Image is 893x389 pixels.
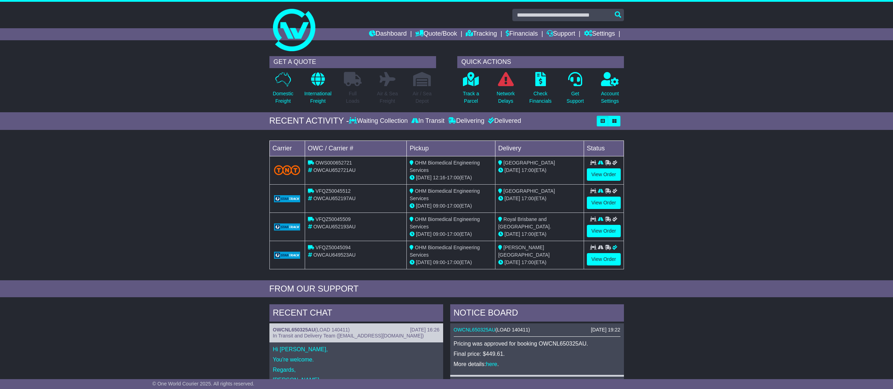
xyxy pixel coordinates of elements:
[529,90,552,105] p: Check Financials
[304,90,332,105] p: International Freight
[273,333,424,339] span: In Transit and Delivery Team ([EMAIL_ADDRESS][DOMAIN_NAME])
[272,72,293,109] a: DomesticFreight
[413,90,432,105] p: Air / Sea Depot
[269,56,436,68] div: GET A QUOTE
[587,197,621,209] a: View Order
[498,167,581,174] div: (ETA)
[454,340,620,347] p: Pricing was approved for booking OWCNL650325AU.
[273,327,440,333] div: ( )
[315,188,351,194] span: VFQZ50045512
[274,223,300,231] img: GetCarrierServiceLogo
[454,327,495,333] a: OWCNL650325AU
[269,284,624,294] div: FROM OUR SUPPORT
[416,259,431,265] span: [DATE]
[416,231,431,237] span: [DATE]
[273,377,440,383] p: [PERSON_NAME]
[410,216,480,229] span: OHM Biomedical Engineering Services
[416,175,431,180] span: [DATE]
[315,160,352,166] span: OWS000652721
[274,252,300,259] img: GetCarrierServiceLogo
[269,304,443,323] div: RECENT CHAT
[410,259,492,266] div: - (ETA)
[463,90,479,105] p: Track a Parcel
[505,196,520,201] span: [DATE]
[587,253,621,265] a: View Order
[377,90,398,105] p: Air & Sea Freight
[496,72,515,109] a: NetworkDelays
[466,28,497,40] a: Tracking
[587,168,621,181] a: View Order
[315,216,351,222] span: VFQZ50045509
[498,259,581,266] div: (ETA)
[313,167,356,173] span: OWCAU652721AU
[273,346,440,353] p: Hi [PERSON_NAME],
[498,231,581,238] div: (ETA)
[313,224,356,229] span: OWCAU652193AU
[410,245,480,258] span: OHM Biomedical Engineering Services
[566,72,584,109] a: GetSupport
[410,188,480,201] span: OHM Biomedical Engineering Services
[587,225,621,237] a: View Order
[153,381,255,387] span: © One World Courier 2025. All rights reserved.
[433,203,445,209] span: 09:00
[447,259,459,265] span: 17:00
[410,231,492,238] div: - (ETA)
[447,231,459,237] span: 17:00
[447,175,459,180] span: 17:00
[447,203,459,209] span: 17:00
[506,28,538,40] a: Financials
[505,167,520,173] span: [DATE]
[522,231,534,237] span: 17:00
[315,245,351,250] span: VFQZ50045094
[344,90,362,105] p: Full Loads
[496,90,514,105] p: Network Delays
[495,140,584,156] td: Delivery
[504,160,555,166] span: [GEOGRAPHIC_DATA]
[547,28,575,40] a: Support
[522,259,534,265] span: 17:00
[369,28,407,40] a: Dashboard
[529,72,552,109] a: CheckFinancials
[454,361,620,367] p: More details: .
[269,116,349,126] div: RECENT ACTIVITY -
[273,366,440,373] p: Regards,
[410,202,492,210] div: - (ETA)
[504,188,555,194] span: [GEOGRAPHIC_DATA]
[497,327,528,333] span: LOAD 140411
[269,140,305,156] td: Carrier
[454,327,620,333] div: ( )
[486,361,497,367] a: here
[410,160,480,173] span: OHM Biomedical Engineering Services
[591,327,620,333] div: [DATE] 19:22
[522,196,534,201] span: 17:00
[433,231,445,237] span: 09:00
[446,117,486,125] div: Delivering
[313,252,356,258] span: OWCAU649523AU
[498,195,581,202] div: (ETA)
[273,90,293,105] p: Domestic Freight
[505,231,520,237] span: [DATE]
[498,245,550,258] span: [PERSON_NAME][GEOGRAPHIC_DATA]
[349,117,409,125] div: Waiting Collection
[522,167,534,173] span: 17:00
[463,72,480,109] a: Track aParcel
[274,165,300,175] img: TNT_Domestic.png
[498,216,551,229] span: Royal Brisbane and [GEOGRAPHIC_DATA].
[317,327,348,333] span: LOAD 140411
[505,259,520,265] span: [DATE]
[454,351,620,357] p: Final price: $449.61.
[407,140,495,156] td: Pickup
[410,117,446,125] div: In Transit
[584,28,615,40] a: Settings
[273,356,440,363] p: You're welcome.
[433,175,445,180] span: 12:16
[584,140,624,156] td: Status
[410,174,492,181] div: - (ETA)
[305,140,407,156] td: OWC / Carrier #
[433,259,445,265] span: 09:00
[416,203,431,209] span: [DATE]
[304,72,332,109] a: InternationalFreight
[601,72,619,109] a: AccountSettings
[457,56,624,68] div: QUICK ACTIONS
[415,28,457,40] a: Quote/Book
